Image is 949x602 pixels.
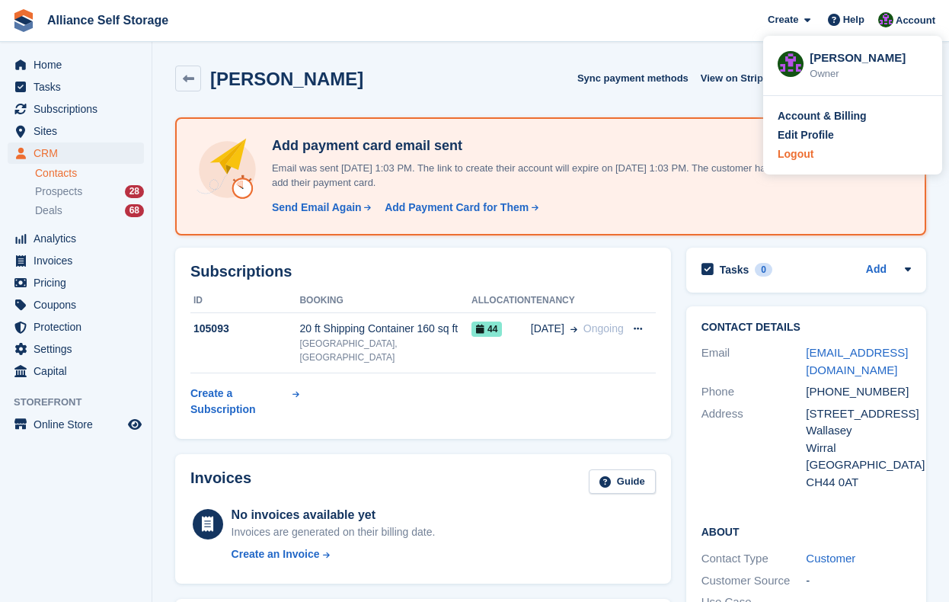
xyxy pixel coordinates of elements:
[531,321,564,337] span: [DATE]
[866,261,887,279] a: Add
[701,572,807,590] div: Customer Source
[810,66,928,82] div: Owner
[34,294,125,315] span: Coupons
[806,405,911,423] div: [STREET_ADDRESS]
[806,346,908,376] a: [EMAIL_ADDRESS][DOMAIN_NAME]
[778,146,813,162] div: Logout
[878,12,893,27] img: Romilly Norton
[195,137,260,202] img: add-payment-card-4dbda4983b697a7845d177d07a5d71e8a16f1ec00487972de202a45f1e8132f5.svg
[806,456,911,474] div: [GEOGRAPHIC_DATA]
[695,66,787,91] a: View on Stripe
[8,250,144,271] a: menu
[34,316,125,338] span: Protection
[12,9,35,32] img: stora-icon-8386f47178a22dfd0bd8f6a31ec36ba5ce8667c1dd55bd0f319d3a0aa187defe.svg
[701,405,807,492] div: Address
[8,294,144,315] a: menu
[34,228,125,249] span: Analytics
[806,572,911,590] div: -
[190,386,289,418] div: Create a Subscription
[299,337,471,364] div: [GEOGRAPHIC_DATA], [GEOGRAPHIC_DATA]
[701,344,807,379] div: Email
[379,200,540,216] a: Add Payment Card for Them
[34,272,125,293] span: Pricing
[34,250,125,271] span: Invoices
[778,108,867,124] div: Account & Billing
[35,203,62,218] span: Deals
[701,550,807,568] div: Contact Type
[806,474,911,492] div: CH44 0AT
[190,289,299,313] th: ID
[35,184,82,199] span: Prospects
[35,184,144,200] a: Prospects 28
[35,166,144,181] a: Contacts
[34,414,125,435] span: Online Store
[8,414,144,435] a: menu
[232,546,320,562] div: Create an Invoice
[896,13,935,28] span: Account
[806,383,911,401] div: [PHONE_NUMBER]
[8,228,144,249] a: menu
[8,98,144,120] a: menu
[806,440,911,457] div: Wirral
[471,322,502,337] span: 44
[126,415,144,434] a: Preview store
[768,12,798,27] span: Create
[806,422,911,440] div: Wallasey
[232,506,436,524] div: No invoices available yet
[41,8,174,33] a: Alliance Self Storage
[34,338,125,360] span: Settings
[232,524,436,540] div: Invoices are generated on their billing date.
[34,120,125,142] span: Sites
[701,71,768,86] span: View on Stripe
[701,524,911,539] h2: About
[125,204,144,217] div: 68
[720,263,749,277] h2: Tasks
[266,161,799,191] p: Email was sent [DATE] 1:03 PM. The link to create their account will expire on [DATE] 1:03 PM. Th...
[190,321,299,337] div: 105093
[531,289,624,313] th: Tenancy
[755,263,772,277] div: 0
[8,76,144,98] a: menu
[8,54,144,75] a: menu
[8,120,144,142] a: menu
[34,360,125,382] span: Capital
[8,360,144,382] a: menu
[34,98,125,120] span: Subscriptions
[8,272,144,293] a: menu
[34,142,125,164] span: CRM
[778,51,804,77] img: Romilly Norton
[778,108,928,124] a: Account & Billing
[583,322,624,335] span: Ongoing
[35,203,144,219] a: Deals 68
[778,127,834,143] div: Edit Profile
[34,54,125,75] span: Home
[385,200,529,216] div: Add Payment Card for Them
[8,142,144,164] a: menu
[210,69,363,89] h2: [PERSON_NAME]
[778,146,928,162] a: Logout
[266,137,799,155] h4: Add payment card email sent
[272,200,362,216] div: Send Email Again
[14,395,152,410] span: Storefront
[232,546,436,562] a: Create an Invoice
[589,469,656,495] a: Guide
[806,552,855,565] a: Customer
[577,66,689,91] button: Sync payment methods
[190,263,656,280] h2: Subscriptions
[778,127,928,143] a: Edit Profile
[190,469,251,495] h2: Invoices
[190,379,299,424] a: Create a Subscription
[34,76,125,98] span: Tasks
[701,322,911,334] h2: Contact Details
[8,316,144,338] a: menu
[471,289,531,313] th: Allocation
[299,321,471,337] div: 20 ft Shipping Container 160 sq ft
[843,12,864,27] span: Help
[299,289,471,313] th: Booking
[8,338,144,360] a: menu
[125,185,144,198] div: 28
[810,50,928,63] div: [PERSON_NAME]
[701,383,807,401] div: Phone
